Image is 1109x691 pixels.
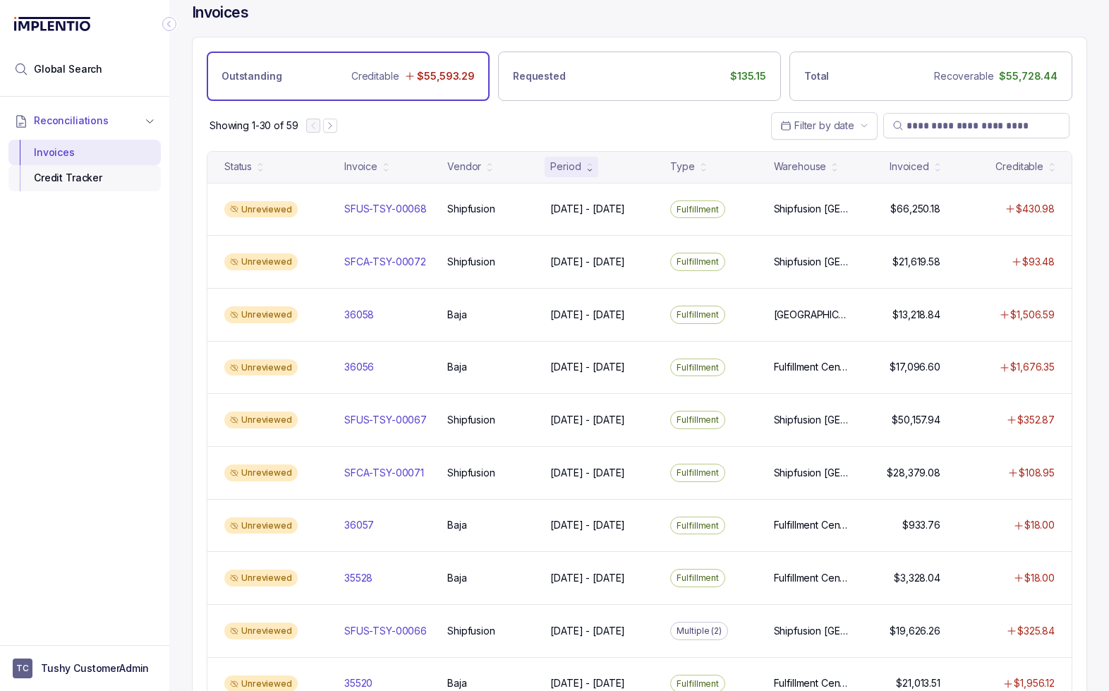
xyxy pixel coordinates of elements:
[161,16,178,32] div: Collapse Icon
[894,571,940,585] p: $3,328.04
[550,413,625,427] p: [DATE] - [DATE]
[550,466,625,480] p: [DATE] - [DATE]
[1017,624,1055,638] p: $325.84
[892,413,940,427] p: $50,157.94
[34,62,102,76] span: Global Search
[13,659,157,678] button: User initialsTushy CustomerAdmin
[192,3,248,23] h4: Invoices
[550,308,625,322] p: [DATE] - [DATE]
[677,413,719,427] p: Fulfillment
[8,105,161,136] button: Reconciliations
[34,114,109,128] span: Reconciliations
[447,308,466,322] p: Baja
[774,308,849,322] p: [GEOGRAPHIC_DATA] [GEOGRAPHIC_DATA] / [US_STATE]
[447,360,466,374] p: Baja
[1010,360,1055,374] p: $1,676.35
[677,677,719,691] p: Fulfillment
[41,661,149,675] p: Tushy CustomerAdmin
[224,359,298,376] div: Unreviewed
[934,69,993,83] p: Recoverable
[323,119,337,133] button: Next Page
[224,517,298,534] div: Unreviewed
[677,255,719,269] p: Fulfillment
[447,413,495,427] p: Shipfusion
[774,360,849,374] p: Fulfillment Center / Primary
[780,119,854,133] search: Date Range Picker
[351,69,399,83] p: Creditable
[550,624,625,638] p: [DATE] - [DATE]
[224,253,298,270] div: Unreviewed
[8,137,161,194] div: Reconciliations
[902,518,940,532] p: $933.76
[550,518,625,532] p: [DATE] - [DATE]
[20,165,150,191] div: Credit Tracker
[774,255,849,269] p: Shipfusion [GEOGRAPHIC_DATA]
[550,676,625,690] p: [DATE] - [DATE]
[774,571,849,585] p: Fulfillment Center [GEOGRAPHIC_DATA] / [US_STATE], [US_STATE]-Wholesale / [US_STATE]-Wholesale
[794,119,854,131] span: Filter by date
[890,160,929,174] div: Invoiced
[550,202,625,216] p: [DATE] - [DATE]
[224,306,298,323] div: Unreviewed
[890,360,940,374] p: $17,096.60
[1022,255,1055,269] p: $93.48
[550,160,581,174] div: Period
[224,464,298,481] div: Unreviewed
[447,624,495,638] p: Shipfusion
[550,571,625,585] p: [DATE] - [DATE]
[224,160,252,174] div: Status
[344,202,427,216] p: SFUS-TSY-00068
[344,466,424,480] p: SFCA-TSY-00071
[677,308,719,322] p: Fulfillment
[344,308,374,322] p: 36058
[447,255,495,269] p: Shipfusion
[344,360,374,374] p: 36056
[1014,676,1055,690] p: $1,956.12
[892,255,940,269] p: $21,619.58
[1010,308,1055,322] p: $1,506.59
[344,571,372,585] p: 35528
[677,361,719,375] p: Fulfillment
[892,308,940,322] p: $13,218.84
[1017,413,1055,427] p: $352.87
[447,202,495,216] p: Shipfusion
[210,119,298,133] p: Showing 1-30 of 59
[447,676,466,690] p: Baja
[774,202,849,216] p: Shipfusion [GEOGRAPHIC_DATA], Shipfusion [GEOGRAPHIC_DATA]
[677,466,719,480] p: Fulfillment
[890,624,940,638] p: $19,626.26
[774,676,849,690] p: Fulfillment Center / Primary, Fulfillment Center IQB / InQbate
[995,160,1043,174] div: Creditable
[224,570,298,587] div: Unreviewed
[344,413,427,427] p: SFUS-TSY-00067
[677,519,719,533] p: Fulfillment
[774,160,827,174] div: Warehouse
[13,659,32,678] span: User initials
[447,466,495,480] p: Shipfusion
[224,201,298,218] div: Unreviewed
[1024,571,1055,585] p: $18.00
[447,160,481,174] div: Vendor
[677,624,722,638] p: Multiple (2)
[224,411,298,428] div: Unreviewed
[210,119,298,133] div: Remaining page entries
[774,466,849,480] p: Shipfusion [GEOGRAPHIC_DATA]
[417,69,475,83] p: $55,593.29
[677,571,719,585] p: Fulfillment
[550,360,625,374] p: [DATE] - [DATE]
[344,518,374,532] p: 36057
[670,160,694,174] div: Type
[344,676,372,690] p: 35520
[344,160,377,174] div: Invoice
[887,466,940,480] p: $28,379.08
[1019,466,1055,480] p: $108.95
[804,69,829,83] p: Total
[550,255,625,269] p: [DATE] - [DATE]
[344,624,427,638] p: SFUS-TSY-00066
[447,518,466,532] p: Baja
[774,413,849,427] p: Shipfusion [GEOGRAPHIC_DATA], Shipfusion [GEOGRAPHIC_DATA]
[896,676,940,690] p: $21,013.51
[1016,202,1055,216] p: $430.98
[224,623,298,639] div: Unreviewed
[1024,518,1055,532] p: $18.00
